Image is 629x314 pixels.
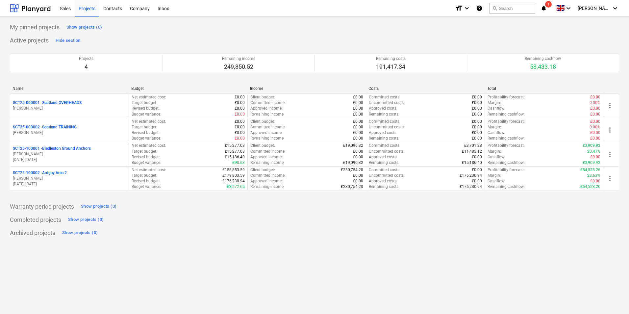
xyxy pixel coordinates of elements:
p: Approved income : [250,154,283,160]
p: My pinned projects [10,23,60,31]
p: £179,803.59 [222,173,245,178]
p: Remaining costs : [369,112,399,117]
div: Show projects (0) [68,216,104,223]
p: £0.00 [235,100,245,106]
p: £0.00 [590,94,600,100]
p: 0.00% [590,124,600,130]
p: Cashflow : [488,154,505,160]
p: Cashflow : [488,106,505,111]
p: Remaining income [222,56,255,62]
span: more_vert [606,102,614,110]
p: Net estimated cost : [132,143,166,148]
p: Target budget : [132,100,157,106]
div: Hide section [56,37,80,44]
p: £0.00 [590,136,600,141]
p: Client budget : [250,143,275,148]
iframe: Chat Widget [596,282,629,314]
i: Knowledge base [476,4,483,12]
p: Revised budget : [132,154,160,160]
p: Remaining cashflow : [488,136,525,141]
p: £0.00 [590,119,600,124]
p: £0.00 [353,119,363,124]
div: SCT25-000002 -Scotland TRAINING[PERSON_NAME] [13,124,126,136]
p: 23.63% [587,173,600,178]
p: Revised budget : [132,130,160,136]
p: £0.00 [472,167,482,173]
p: £54,523.26 [580,167,600,173]
button: Search [489,3,535,14]
p: Client budget : [250,167,275,173]
p: £0.00 [472,106,482,111]
p: £230,754.20 [341,184,363,190]
p: Approved income : [250,130,283,136]
p: £0.00 [235,106,245,111]
p: £15,277.03 [225,143,245,148]
div: Show projects (0) [81,203,116,210]
div: Show projects (0) [66,24,102,31]
p: [PERSON_NAME] [13,151,126,157]
p: Profitability forecast : [488,167,525,173]
p: [DATE] - [DATE] [13,181,126,187]
p: £0.00 [235,94,245,100]
p: SCT25-000001 - Scotland OVERHEADS [13,100,82,106]
p: £0.00 [353,106,363,111]
p: Remaining costs : [369,136,399,141]
p: £230,754.20 [341,167,363,173]
p: Remaining costs [376,56,406,62]
p: Budget variance : [132,184,161,190]
p: £3,909.92 [583,160,600,166]
p: [PERSON_NAME] [13,130,126,136]
button: Hide section [54,35,82,46]
p: £19,096.32 [343,160,363,166]
p: Approved costs : [369,154,397,160]
p: Margin : [488,100,501,106]
p: £0.00 [590,154,600,160]
p: £0.00 [353,136,363,141]
p: 4 [79,63,93,71]
p: £0.00 [472,119,482,124]
p: £3,701.28 [464,143,482,148]
p: £0.00 [353,173,363,178]
p: 249,850.52 [222,63,255,71]
p: £0.00 [235,112,245,117]
p: £0.00 [472,136,482,141]
span: more_vert [606,126,614,134]
p: £0.00 [235,119,245,124]
p: £0.00 [353,112,363,117]
p: Budget variance : [132,160,161,166]
p: £176,230.94 [222,178,245,184]
p: Uncommitted costs : [369,173,405,178]
p: Net estimated cost : [132,94,166,100]
p: £15,186.40 [462,160,482,166]
p: Cashflow : [488,130,505,136]
p: Profitability forecast : [488,143,525,148]
p: Completed projects [10,216,61,224]
p: Uncommitted costs : [369,149,405,154]
span: search [492,6,497,11]
p: Profitability forecast : [488,94,525,100]
p: Remaining cashflow : [488,184,525,190]
p: £0.00 [590,130,600,136]
button: Show projects (0) [66,215,105,225]
p: Remaining costs : [369,160,399,166]
p: £176,230.94 [460,184,482,190]
p: Committed income : [250,173,286,178]
p: [PERSON_NAME] [13,176,126,181]
p: Committed costs : [369,94,400,100]
p: £158,853.59 [222,167,245,173]
p: Remaining income : [250,184,285,190]
p: Budget variance : [132,136,161,141]
p: £0.00 [353,100,363,106]
p: £0.00 [590,112,600,117]
p: Remaining income : [250,160,285,166]
p: £0.00 [472,154,482,160]
div: SCT25-100001 -Biedleston Ground Anchors[PERSON_NAME][DATE]-[DATE] [13,146,126,163]
span: 1 [545,1,552,8]
p: SCT25-000002 - Scotland TRAINING [13,124,77,130]
p: Budget variance : [132,112,161,117]
button: Show projects (0) [61,228,99,238]
p: £0.00 [353,178,363,184]
div: Costs [368,86,482,91]
p: Remaining cashflow : [488,112,525,117]
p: Net estimated cost : [132,167,166,173]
